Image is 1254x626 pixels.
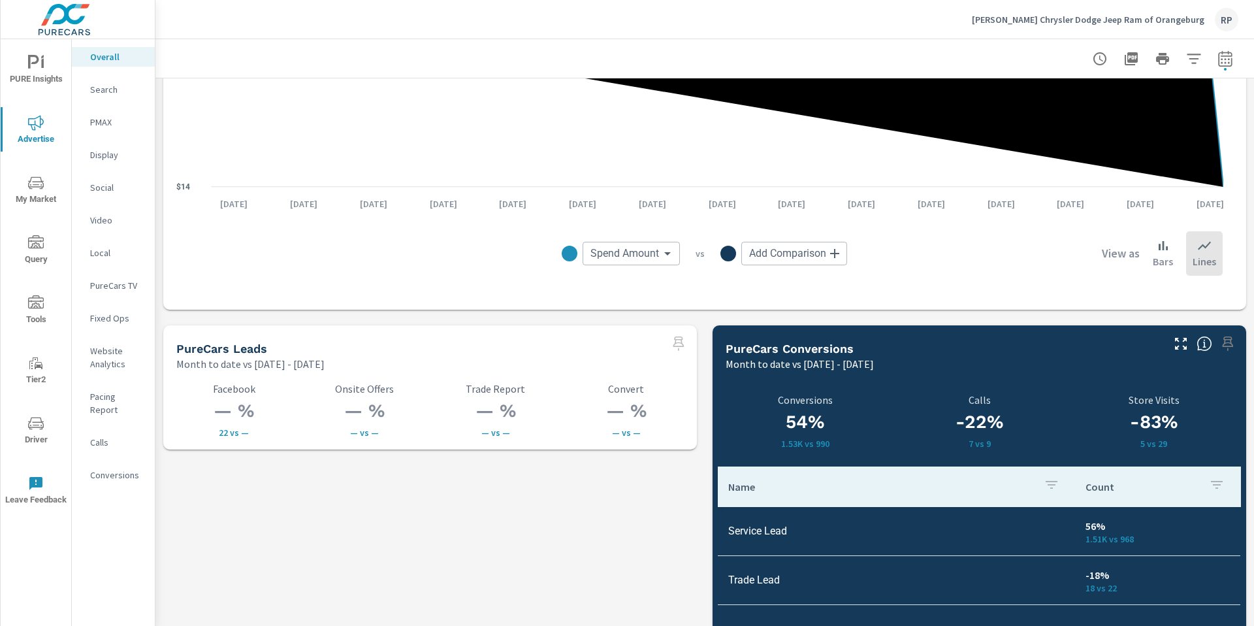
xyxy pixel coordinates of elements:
h3: — % [176,400,291,422]
text: $14 [176,182,190,191]
p: Display [90,148,144,161]
h3: — % [569,400,684,422]
span: Driver [5,416,67,448]
p: [DATE] [839,197,884,210]
p: Website Analytics [90,344,144,371]
p: Store Visits [1067,394,1241,406]
span: Add Comparison [749,247,826,260]
div: RP [1215,8,1238,31]
div: Video [72,210,155,230]
p: [DATE] [421,197,466,210]
h6: View as [1102,247,1140,260]
div: Add Comparison [741,242,847,265]
p: Search [90,83,144,96]
p: Convert [569,383,684,395]
div: PMAX [72,112,155,132]
h5: PureCars Leads [176,342,267,355]
p: 1.53K vs 990 [726,438,884,449]
div: Overall [72,47,155,67]
p: Facebook [176,383,291,395]
p: 7 vs 9 [900,438,1059,449]
p: [DATE] [769,197,814,210]
p: Month to date vs [DATE] - [DATE] [726,356,874,372]
div: Pacing Report [72,387,155,420]
p: 22 vs — [176,427,291,438]
h5: PureCars Conversions [726,342,854,355]
div: PureCars TV [72,276,155,295]
p: Conversions [726,394,884,406]
p: 5 vs 29 [1067,438,1241,449]
div: Spend Amount [583,242,680,265]
p: [PERSON_NAME] Chrysler Dodge Jeep Ram of Orangeburg [972,14,1204,25]
p: -18% [1085,567,1230,583]
p: Bars [1153,254,1173,269]
span: My Market [5,175,67,207]
p: Onsite Offers [307,383,422,395]
p: Trade Report [438,383,553,395]
div: Local [72,243,155,263]
p: [DATE] [1048,197,1093,210]
p: Lines [1193,254,1216,269]
p: [DATE] [351,197,396,210]
span: Leave Feedback [5,476,67,508]
p: — vs — [307,427,422,438]
p: — vs — [438,427,553,438]
h3: — % [307,400,422,422]
div: Conversions [72,465,155,485]
p: Fixed Ops [90,312,144,325]
p: 56% [1085,518,1230,534]
p: [DATE] [560,197,605,210]
td: Service Lead [718,514,1075,548]
p: Video [90,214,144,227]
div: Calls [72,433,155,452]
h3: -22% [900,411,1059,433]
p: [DATE] [908,197,954,210]
p: [DATE] [490,197,536,210]
p: vs [680,248,720,259]
span: Query [5,235,67,267]
p: PureCars TV [90,279,144,292]
p: Local [90,246,144,259]
p: [DATE] [281,197,327,210]
div: Social [72,178,155,197]
div: Display [72,145,155,165]
p: Conversions [90,469,144,482]
p: Calls [900,394,1059,406]
span: Tools [5,295,67,327]
span: Spend Amount [590,247,659,260]
span: Understand conversion over the selected time range. [1197,336,1212,352]
div: Website Analytics [72,341,155,374]
p: [DATE] [1187,197,1233,210]
h3: — % [438,400,553,422]
div: Fixed Ops [72,308,155,328]
p: — vs — [569,427,684,438]
p: [DATE] [630,197,675,210]
h3: 54% [726,411,884,433]
p: 1,508 vs 968 [1085,534,1230,544]
p: [DATE] [211,197,257,210]
div: nav menu [1,39,71,520]
span: PURE Insights [5,55,67,87]
p: [DATE] [1117,197,1163,210]
p: Name [728,480,1033,493]
div: Search [72,80,155,99]
span: Tier2 [5,355,67,387]
p: Month to date vs [DATE] - [DATE] [176,356,325,372]
p: 18 vs 22 [1085,583,1230,593]
p: Overall [90,50,144,63]
p: Social [90,181,144,194]
h3: -83% [1067,411,1241,433]
button: Make Fullscreen [1170,333,1191,354]
span: Select a preset comparison range to save this widget [668,333,689,354]
p: Count [1085,480,1198,493]
p: [DATE] [978,197,1024,210]
button: Select Date Range [1212,46,1238,72]
span: Advertise [5,115,67,147]
span: Select a preset comparison range to save this widget [1217,333,1238,354]
p: Pacing Report [90,390,144,416]
td: Trade Lead [718,563,1075,597]
p: Calls [90,436,144,449]
p: [DATE] [699,197,745,210]
p: PMAX [90,116,144,129]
